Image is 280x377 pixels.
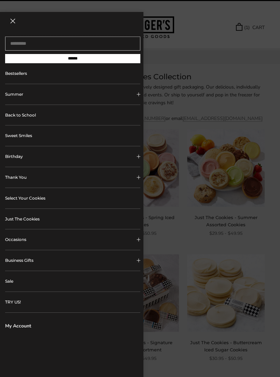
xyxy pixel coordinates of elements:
[5,209,140,229] a: Just The Cookies
[5,292,140,312] a: TRY US!
[5,250,140,271] button: Collapsible block button
[5,37,140,51] input: Search...
[5,229,140,250] button: Collapsible block button
[10,18,15,24] button: Close navigation
[5,167,140,188] button: Collapsible block button
[5,63,140,313] nav: Sidebar navigation
[5,125,140,146] a: Sweet Smiles
[5,63,140,84] a: Bestsellers
[5,322,140,329] a: My Account
[5,188,140,208] a: Select Your Cookies
[5,84,140,105] button: Collapsible block button
[5,146,140,167] button: Collapsible block button
[5,351,71,372] iframe: Sign Up via Text for Offers
[5,105,140,125] a: Back to School
[5,271,140,292] a: Sale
